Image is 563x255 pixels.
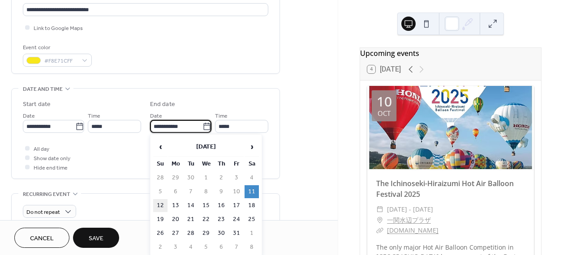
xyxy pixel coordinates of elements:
span: Do not repeat [26,207,60,217]
td: 3 [229,171,244,184]
span: Date [23,111,35,121]
td: 20 [168,213,183,226]
div: End date [150,100,175,109]
td: 18 [245,199,259,212]
td: 9 [214,185,228,198]
td: 19 [153,213,168,226]
div: 10 [377,95,392,108]
td: 2 [214,171,228,184]
span: Save [89,234,103,243]
td: 16 [214,199,228,212]
span: Link to Google Maps [34,24,83,33]
td: 6 [168,185,183,198]
button: Save [73,228,119,248]
td: 27 [168,227,183,240]
span: Time [88,111,100,121]
div: Event color [23,43,90,52]
td: 10 [229,185,244,198]
span: #F8E71CFF [44,56,77,66]
td: 14 [184,199,198,212]
td: 24 [229,213,244,226]
td: 7 [229,241,244,254]
td: 29 [199,227,213,240]
span: Date [150,111,162,121]
td: 28 [184,227,198,240]
td: 30 [184,171,198,184]
td: 28 [153,171,168,184]
th: Sa [245,157,259,170]
a: The Ichinoseki-Hiraizumi Hot Air Balloon Festival 2025 [376,178,514,199]
th: Su [153,157,168,170]
th: Mo [168,157,183,170]
th: Th [214,157,228,170]
td: 2 [153,241,168,254]
td: 23 [214,213,228,226]
span: All day [34,144,49,154]
th: We [199,157,213,170]
td: 3 [168,241,183,254]
td: 15 [199,199,213,212]
td: 25 [245,213,259,226]
td: 21 [184,213,198,226]
span: [DATE] - [DATE] [387,204,433,215]
div: ​ [376,225,383,236]
button: Cancel [14,228,69,248]
div: ​ [376,204,383,215]
td: 8 [199,185,213,198]
td: 22 [199,213,213,226]
td: 29 [168,171,183,184]
th: [DATE] [168,137,244,157]
td: 31 [229,227,244,240]
div: ​ [376,215,383,225]
span: Time [215,111,228,121]
th: Tu [184,157,198,170]
div: Oct [378,110,391,117]
span: Show date only [34,154,70,163]
span: Hide end time [34,163,68,173]
td: 17 [229,199,244,212]
span: Date and time [23,85,63,94]
a: 一関水辺プラザ [387,215,431,225]
td: 4 [184,241,198,254]
div: Start date [23,100,51,109]
td: 26 [153,227,168,240]
td: 12 [153,199,168,212]
td: 6 [214,241,228,254]
span: › [245,138,258,156]
td: 1 [245,227,259,240]
td: 5 [199,241,213,254]
td: 4 [245,171,259,184]
td: 30 [214,227,228,240]
td: 7 [184,185,198,198]
td: 13 [168,199,183,212]
span: Recurring event [23,190,70,199]
td: 11 [245,185,259,198]
td: 8 [245,241,259,254]
td: 1 [199,171,213,184]
td: 5 [153,185,168,198]
th: Fr [229,157,244,170]
span: Cancel [30,234,54,243]
div: Upcoming events [360,48,541,59]
span: ‹ [154,138,167,156]
a: [DOMAIN_NAME] [387,226,438,234]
